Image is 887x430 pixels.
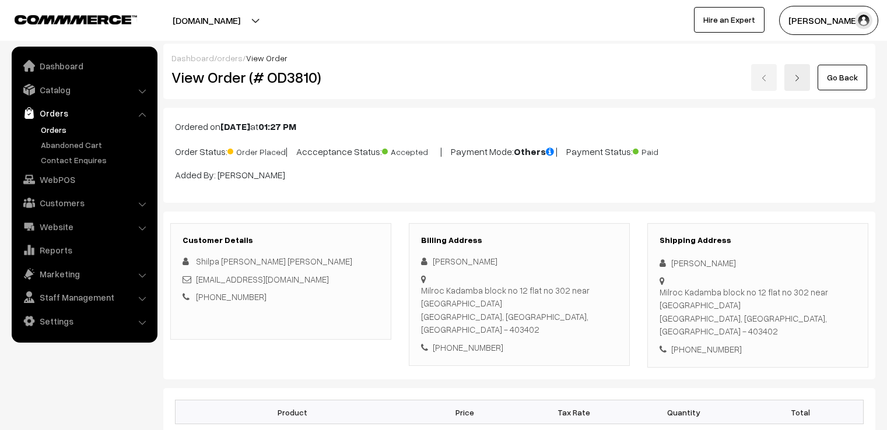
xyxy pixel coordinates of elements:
[15,216,153,237] a: Website
[217,53,243,63] a: orders
[421,235,618,245] h3: Billing Address
[258,121,296,132] b: 01:27 PM
[818,65,867,90] a: Go Back
[176,400,410,424] th: Product
[246,53,288,63] span: View Order
[171,68,392,86] h2: View Order (# OD3810)
[660,235,856,245] h3: Shipping Address
[15,287,153,308] a: Staff Management
[694,7,765,33] a: Hire an Expert
[196,274,329,284] a: [EMAIL_ADDRESS][DOMAIN_NAME]
[196,291,267,302] a: [PHONE_NUMBER]
[196,256,352,266] span: Shilpa [PERSON_NAME] [PERSON_NAME]
[794,75,801,82] img: right-arrow.png
[15,263,153,284] a: Marketing
[15,311,153,332] a: Settings
[855,12,872,29] img: user
[15,192,153,213] a: Customers
[175,119,864,133] p: Ordered on at
[421,255,618,268] div: [PERSON_NAME]
[15,55,153,76] a: Dashboard
[183,235,379,245] h3: Customer Details
[15,169,153,190] a: WebPOS
[660,286,856,338] div: Milroc Kadamba block no 12 flat no 302 near [GEOGRAPHIC_DATA] [GEOGRAPHIC_DATA], [GEOGRAPHIC_DATA...
[629,400,738,424] th: Quantity
[171,53,214,63] a: Dashboard
[132,6,281,35] button: [DOMAIN_NAME]
[421,284,618,336] div: Milroc Kadamba block no 12 flat no 302 near [GEOGRAPHIC_DATA] [GEOGRAPHIC_DATA], [GEOGRAPHIC_DATA...
[15,79,153,100] a: Catalog
[660,343,856,356] div: [PHONE_NUMBER]
[175,143,864,158] p: Order Status: | Accceptance Status: | Payment Mode: | Payment Status:
[171,52,867,64] div: / /
[175,168,864,182] p: Added By: [PERSON_NAME]
[15,12,117,26] a: COMMMERCE
[660,256,856,270] div: [PERSON_NAME]
[15,15,137,24] img: COMMMERCE
[421,341,618,354] div: [PHONE_NUMBER]
[15,103,153,124] a: Orders
[15,239,153,260] a: Reports
[738,400,864,424] th: Total
[38,139,153,151] a: Abandoned Cart
[514,146,556,157] b: Others
[382,143,440,158] span: Accepted
[38,124,153,136] a: Orders
[779,6,878,35] button: [PERSON_NAME]
[220,121,250,132] b: [DATE]
[633,143,691,158] span: Paid
[410,400,520,424] th: Price
[38,154,153,166] a: Contact Enquires
[519,400,629,424] th: Tax Rate
[227,143,286,158] span: Order Placed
